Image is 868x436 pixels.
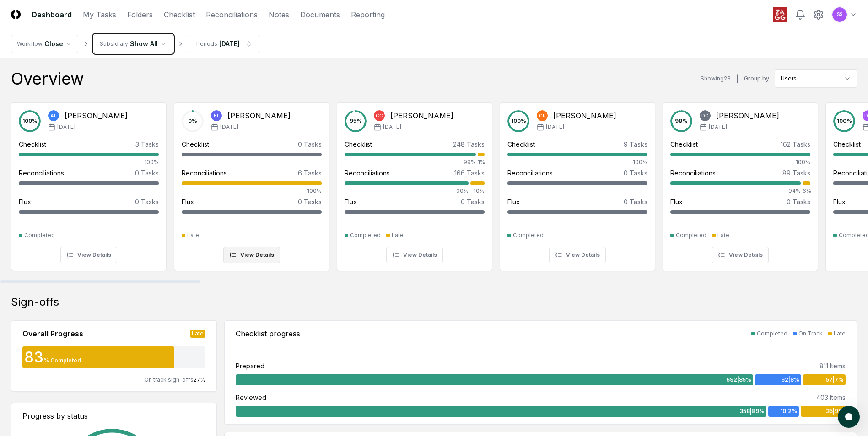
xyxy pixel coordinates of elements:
[187,231,199,239] div: Late
[773,7,787,22] img: ZAGG logo
[549,247,606,263] button: View Details
[57,123,75,131] span: [DATE]
[709,123,727,131] span: [DATE]
[826,376,844,384] span: 57 | 7 %
[546,123,564,131] span: [DATE]
[182,139,209,149] div: Checklist
[345,187,469,195] div: 90%
[507,139,535,149] div: Checklist
[670,168,716,178] div: Reconciliations
[227,110,291,121] div: [PERSON_NAME]
[19,158,159,166] div: 100%
[701,74,731,83] div: Showing 23
[182,197,194,207] div: Flux
[22,350,43,365] div: 83
[500,95,655,271] a: 100%CR[PERSON_NAME][DATE]Checklist9 Tasks100%Reconciliations0 TasksFlux0 TasksCompletedView Details
[182,168,227,178] div: Reconciliations
[337,95,492,271] a: 95%CC[PERSON_NAME][DATE]Checklist248 Tasks99%1%Reconciliations166 Tasks90%10%Flux0 TasksCompleted...
[670,187,801,195] div: 94%
[803,187,810,195] div: 6%
[837,11,842,18] span: SS
[507,197,520,207] div: Flux
[17,40,43,48] div: Workflow
[831,6,848,23] button: SS
[11,295,857,309] div: Sign-offs
[32,9,72,20] a: Dashboard
[236,328,300,339] div: Checklist progress
[43,356,81,365] div: % Completed
[189,35,260,53] button: Periods[DATE]
[833,139,861,149] div: Checklist
[624,139,647,149] div: 9 Tasks
[224,320,857,425] a: Checklist progressCompletedOn TrackLatePrepared811 Items692|85%62|8%57|7%Reviewed403 Items358|89%...
[236,361,264,371] div: Prepared
[676,231,706,239] div: Completed
[553,110,616,121] div: [PERSON_NAME]
[298,168,322,178] div: 6 Tasks
[670,139,698,149] div: Checklist
[470,187,485,195] div: 10%
[507,158,647,166] div: 100%
[736,74,739,84] div: |
[345,168,390,178] div: Reconciliations
[376,112,383,119] span: CC
[461,197,485,207] div: 0 Tasks
[513,231,544,239] div: Completed
[744,76,769,81] label: Group by
[196,40,217,48] div: Periods
[164,9,195,20] a: Checklist
[386,247,443,263] button: View Details
[345,139,372,149] div: Checklist
[670,158,810,166] div: 100%
[453,139,485,149] div: 248 Tasks
[83,9,116,20] a: My Tasks
[22,410,205,421] div: Progress by status
[798,330,823,338] div: On Track
[223,247,280,263] button: View Details
[670,197,683,207] div: Flux
[11,35,260,53] nav: breadcrumb
[383,123,401,131] span: [DATE]
[663,95,818,271] a: 98%DG[PERSON_NAME][DATE]Checklist162 Tasks100%Reconciliations89 Tasks94%6%Flux0 TasksCompletedLat...
[834,330,846,338] div: Late
[717,231,729,239] div: Late
[11,95,167,271] a: 100%AL[PERSON_NAME][DATE]Checklist3 Tasks100%Reconciliations0 TasksFlux0 TasksCompletedView Details
[236,393,266,402] div: Reviewed
[174,95,329,271] a: 0%BT[PERSON_NAME][DATE]Checklist0 TasksReconciliations6 Tasks100%Flux0 TasksLateView Details
[833,197,846,207] div: Flux
[787,197,810,207] div: 0 Tasks
[298,197,322,207] div: 0 Tasks
[826,407,844,415] span: 35 | 9 %
[22,328,83,339] div: Overall Progress
[298,139,322,149] div: 0 Tasks
[712,247,769,263] button: View Details
[19,197,31,207] div: Flux
[269,9,289,20] a: Notes
[781,139,810,149] div: 162 Tasks
[214,112,220,119] span: BT
[24,231,55,239] div: Completed
[11,69,84,88] div: Overview
[220,123,238,131] span: [DATE]
[757,330,787,338] div: Completed
[454,168,485,178] div: 166 Tasks
[190,330,205,338] div: Late
[726,376,751,384] span: 692 | 85 %
[624,197,647,207] div: 0 Tasks
[206,9,258,20] a: Reconciliations
[65,110,128,121] div: [PERSON_NAME]
[182,187,322,195] div: 100%
[219,39,240,48] div: [DATE]
[100,40,128,48] div: Subsidiary
[60,247,117,263] button: View Details
[194,376,205,383] span: 27 %
[351,9,385,20] a: Reporting
[392,231,404,239] div: Late
[390,110,453,121] div: [PERSON_NAME]
[345,158,476,166] div: 99%
[135,168,159,178] div: 0 Tasks
[507,168,553,178] div: Reconciliations
[11,10,21,19] img: Logo
[780,407,797,415] span: 10 | 2 %
[478,158,485,166] div: 1%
